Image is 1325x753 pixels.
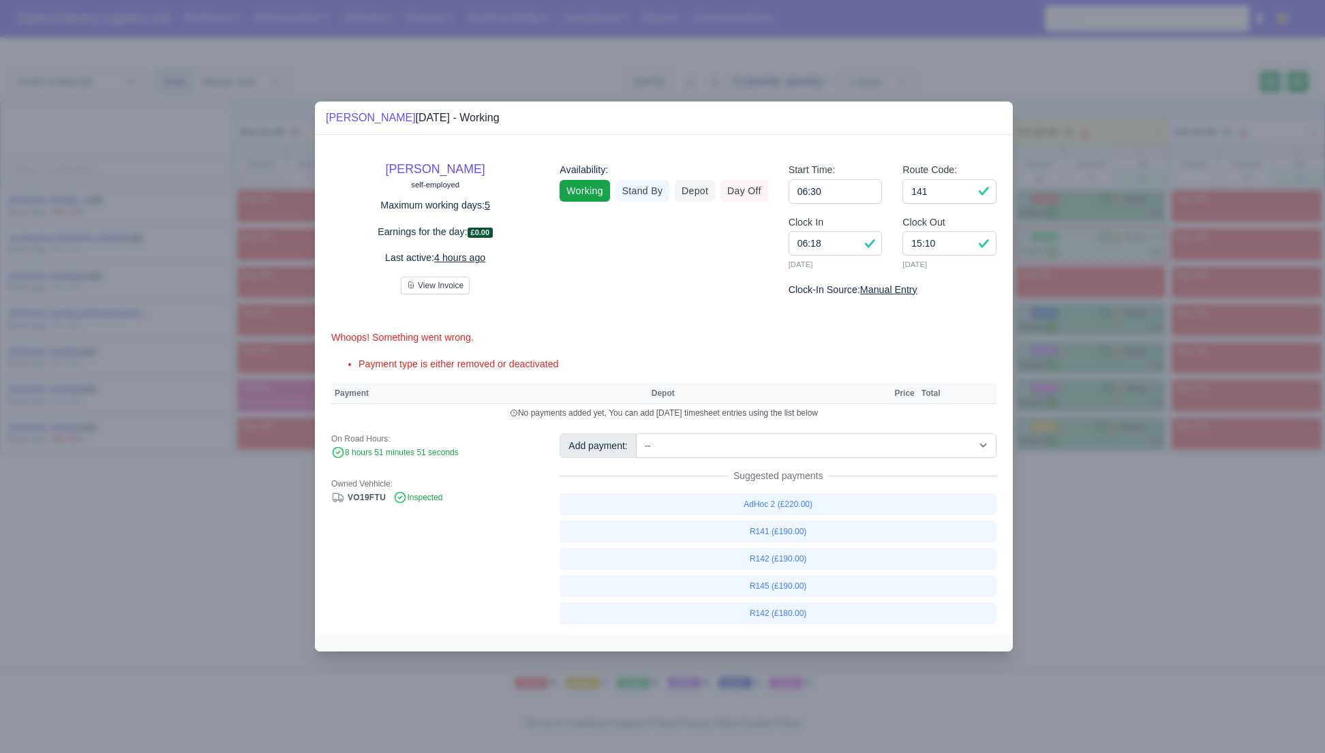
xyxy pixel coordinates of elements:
[331,383,648,403] th: Payment
[615,180,669,202] a: Stand By
[468,228,493,238] span: £0.00
[485,200,490,211] u: 5
[789,258,883,271] small: [DATE]
[728,469,829,482] span: Suggested payments
[789,282,996,298] div: Clock-In Source:
[434,252,485,263] u: 4 hours ago
[560,602,996,624] a: R142 (£180.00)
[331,447,539,459] div: 8 hours 51 minutes 51 seconds
[789,215,823,230] label: Clock In
[1257,688,1325,753] iframe: Chat Widget
[902,215,945,230] label: Clock Out
[902,258,996,271] small: [DATE]
[326,110,500,126] div: [DATE] - Working
[902,162,957,178] label: Route Code:
[331,433,539,444] div: On Road Hours:
[560,180,609,202] a: Working
[675,180,715,202] a: Depot
[331,404,996,422] td: No payments added yet, You can add [DATE] timesheet entries using the list below
[560,162,767,178] div: Availability:
[560,493,996,515] a: AdHoc 2 (£220.00)
[359,356,996,372] li: Payment type is either removed or deactivated
[560,575,996,597] a: R145 (£190.00)
[401,277,470,294] button: View Invoice
[860,284,917,295] u: Manual Entry
[648,383,881,403] th: Depot
[386,162,485,176] a: [PERSON_NAME]
[331,224,539,240] p: Earnings for the day:
[331,250,539,266] p: Last active:
[331,493,386,502] a: VO19FTU
[720,180,768,202] a: Day Off
[918,383,944,403] th: Total
[326,112,416,123] a: [PERSON_NAME]
[891,383,917,403] th: Price
[560,433,636,458] div: Add payment:
[560,548,996,570] a: R142 (£190.00)
[393,493,442,502] span: Inspected
[331,330,996,345] div: Whoops! Something went wrong.
[789,162,836,178] label: Start Time:
[331,478,539,489] div: Owned Vehhicle:
[411,181,459,189] small: self-employed
[560,521,996,542] a: R141 (£190.00)
[331,198,539,213] p: Maximum working days:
